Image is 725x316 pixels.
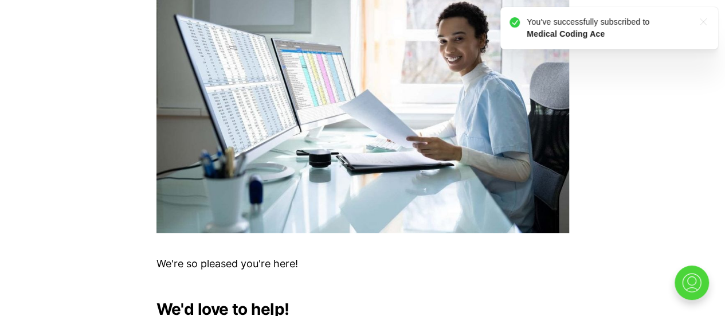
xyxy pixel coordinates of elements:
[665,260,725,316] iframe: portal-trigger
[77,29,155,38] strong: Medical Coding Ace
[156,256,569,272] p: We're so pleased you're here!
[77,16,238,40] p: You've successfully subscribed to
